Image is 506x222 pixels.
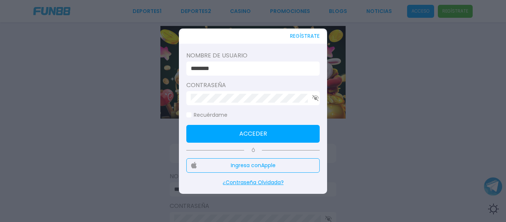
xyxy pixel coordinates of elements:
label: Contraseña [186,81,320,90]
label: Nombre de usuario [186,51,320,60]
p: Ó [186,147,320,154]
label: Recuérdame [186,111,227,119]
button: Acceder [186,125,320,143]
button: REGÍSTRATE [290,29,320,44]
p: ¿Contraseña Olvidada? [186,179,320,186]
button: Ingresa conApple [186,158,320,173]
